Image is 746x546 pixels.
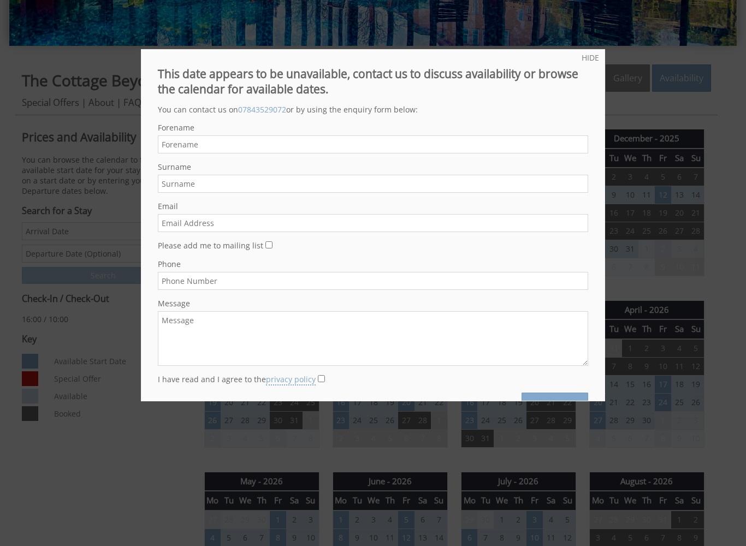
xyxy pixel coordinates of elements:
[158,66,588,97] h2: This date appears to be unavailable, contact us to discuss availability or browse the calendar fo...
[158,201,588,211] label: Email
[158,240,263,251] label: Please add me to mailing list
[158,122,588,133] label: Forename
[238,104,286,115] a: 07843529072
[158,214,588,232] input: Email Address
[158,162,588,172] label: Surname
[158,135,588,153] input: Forename
[158,374,316,384] label: I have read and I agree to the
[582,52,599,63] a: HIDE
[158,104,588,115] p: You can contact us on or by using the enquiry form below:
[158,259,588,269] label: Phone
[266,374,316,385] a: privacy policy
[158,175,588,193] input: Surname
[158,272,588,290] input: Phone Number
[158,298,588,308] label: Message
[522,393,588,417] button: Send Enquiry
